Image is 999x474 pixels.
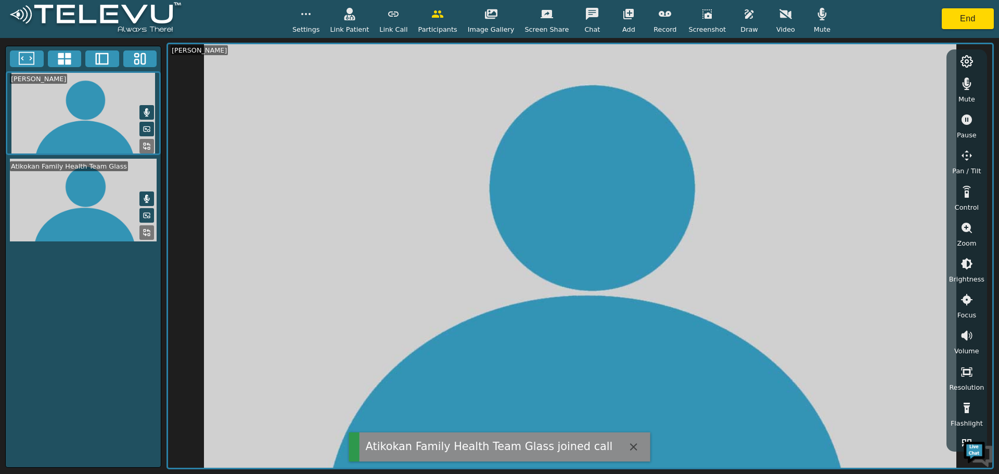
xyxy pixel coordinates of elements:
span: Screen Share [524,24,569,34]
span: Control [955,202,979,212]
span: Image Gallery [468,24,515,34]
div: Atikokan Family Health Team Glass [10,161,128,171]
span: Volume [954,346,979,356]
span: Video [776,24,795,34]
button: 4x4 [48,50,82,67]
span: Screenshot [688,24,726,34]
button: Picture in Picture [139,208,154,223]
span: Participants [418,24,457,34]
span: Chat [584,24,600,34]
img: Chat Widget [963,438,994,469]
span: Add [622,24,635,34]
span: Pan / Tilt [952,166,981,176]
button: Mute [139,105,154,120]
div: Atikokan Family Health Team Glass joined call [366,439,613,455]
span: Mute [958,94,975,104]
div: Chat with us now [54,55,175,68]
button: Replace Feed [139,225,154,240]
div: [PERSON_NAME] [10,74,67,84]
span: Draw [740,24,758,34]
span: Pause [957,130,977,140]
span: Focus [957,310,977,320]
span: Zoom [957,238,976,248]
button: Three Window Medium [123,50,157,67]
button: Fullscreen [10,50,44,67]
button: Replace Feed [139,139,154,153]
img: d_736959983_company_1615157101543_736959983 [18,48,44,74]
span: Link Patient [330,24,369,34]
div: Minimize live chat window [171,5,196,30]
span: Record [654,24,676,34]
button: Picture in Picture [139,122,154,136]
button: End [942,8,994,29]
span: Flashlight [951,418,983,428]
div: [PERSON_NAME] [171,45,228,55]
span: Resolution [949,382,984,392]
span: Mute [814,24,830,34]
span: We're online! [60,131,144,236]
span: Brightness [949,274,984,284]
span: Link Call [379,24,407,34]
textarea: Type your message and hit 'Enter' [5,284,198,321]
button: Mute [139,191,154,206]
button: Two Window Medium [85,50,119,67]
span: Settings [292,24,320,34]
